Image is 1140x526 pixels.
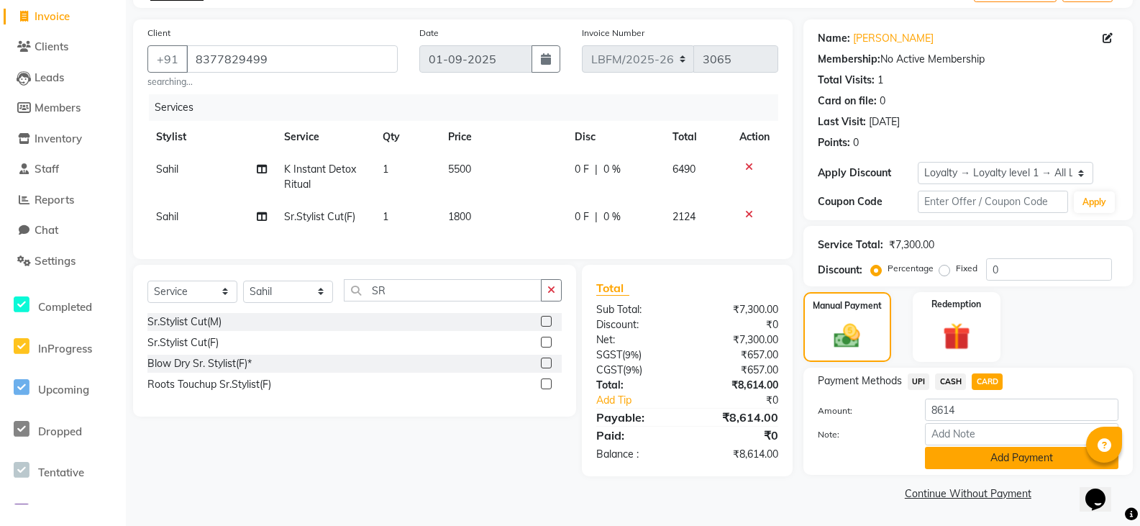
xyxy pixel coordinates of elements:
a: Invoice [4,9,122,25]
div: Discount: [818,263,862,278]
div: [DATE] [869,114,900,130]
a: [PERSON_NAME] [853,31,934,46]
div: Total: [585,378,687,393]
span: 6490 [672,163,696,176]
a: Clients [4,39,122,55]
a: Chat [4,222,122,239]
span: 1800 [448,210,471,223]
span: Sahil [156,163,178,176]
div: Net: [585,332,687,348]
label: Fixed [956,262,977,275]
span: 2124 [672,210,696,223]
span: CARD [972,373,1003,390]
div: Sub Total: [585,302,687,317]
span: 1 [383,210,388,223]
span: 0 F [575,162,589,177]
div: ₹0 [704,393,789,408]
span: Completed [38,300,92,314]
a: Staff [4,161,122,178]
label: Invoice Number [582,27,644,40]
div: No Active Membership [818,52,1118,67]
span: Settings [35,254,76,268]
div: Card on file: [818,94,877,109]
div: 0 [880,94,885,109]
span: Upcoming [38,383,89,396]
div: ₹657.00 [687,363,788,378]
div: Total Visits: [818,73,875,88]
button: +91 [147,45,188,73]
span: CASH [935,373,966,390]
span: Payment Methods [818,373,902,389]
label: Manual Payment [813,299,882,312]
div: Blow Dry Sr. Stylist(F)* [147,356,252,371]
img: _cash.svg [826,321,868,351]
th: Action [731,121,778,153]
span: Sahil [156,210,178,223]
input: Search or Scan [344,279,542,301]
span: 0 % [603,162,621,177]
div: Discount: [585,317,687,332]
a: Leads [4,70,122,86]
input: Search by Name/Mobile/Email/Code [186,45,398,73]
span: Chat [35,223,58,237]
input: Amount [925,399,1118,421]
label: Note: [807,428,914,441]
a: Settings [4,253,122,270]
th: Price [439,121,566,153]
span: Reports [35,193,74,207]
a: Members [4,100,122,117]
div: ₹7,300.00 [889,237,934,253]
div: Payable: [585,409,687,426]
div: ₹0 [687,427,788,444]
div: Roots Touchup Sr.Stylist(F) [147,377,271,392]
span: Sr.Stylist Cut(F) [284,210,355,223]
div: Membership: [818,52,880,67]
a: Continue Without Payment [806,486,1130,502]
div: Paid: [585,427,687,444]
div: ₹7,300.00 [687,332,788,348]
th: Stylist [147,121,275,153]
div: Name: [818,31,850,46]
a: Inventory [4,131,122,148]
div: ( ) [585,363,687,378]
div: Points: [818,135,850,150]
div: ₹8,614.00 [687,409,788,426]
div: ₹8,614.00 [687,378,788,393]
img: _gift.svg [934,319,979,353]
div: ₹0 [687,317,788,332]
div: Service Total: [818,237,883,253]
th: Qty [374,121,439,153]
div: Apply Discount [818,165,918,181]
label: Percentage [888,262,934,275]
div: Sr.Stylist Cut(M) [147,314,222,330]
span: 5500 [448,163,471,176]
span: CGST [596,363,623,376]
small: searching... [147,76,398,89]
div: Last Visit: [818,114,866,130]
span: 0 F [575,209,589,225]
th: Service [275,121,374,153]
div: 0 [853,135,859,150]
span: | [595,162,598,177]
span: K Instant Detox Ritual [284,163,356,191]
span: Tentative [38,466,84,479]
span: 0 % [603,209,621,225]
span: Leads [35,71,64,84]
div: Balance : [585,447,687,462]
input: Add Note [925,423,1118,445]
button: Add Payment [925,447,1118,469]
span: | [595,209,598,225]
span: Inventory [35,132,82,145]
div: 1 [877,73,883,88]
div: Services [149,94,789,121]
span: InProgress [38,342,92,355]
label: Client [147,27,170,40]
span: Clients [35,40,68,53]
div: Coupon Code [818,194,918,209]
span: Total [596,281,629,296]
button: Apply [1074,191,1115,213]
label: Date [419,27,439,40]
iframe: chat widget [1080,468,1126,512]
span: Dropped [38,425,82,438]
div: Sr.Stylist Cut(F) [147,335,219,350]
